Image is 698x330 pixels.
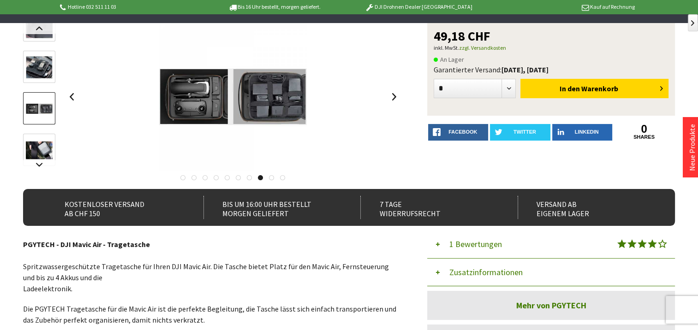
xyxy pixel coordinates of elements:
[518,196,656,219] div: Versand ab eigenem Lager
[490,124,550,141] a: twitter
[575,129,599,135] span: LinkedIn
[58,1,202,12] p: Hotline 032 511 11 03
[346,1,490,12] p: DJI Drohnen Dealer [GEOGRAPHIC_DATA]
[687,124,697,171] a: Neue Produkte
[501,65,549,74] b: [DATE], [DATE]
[434,29,490,42] span: 49,18 CHF
[46,196,185,219] div: Kostenloser Versand ab CHF 150
[427,291,675,320] a: Mehr von PGYTECH
[448,129,477,135] span: facebook
[581,84,618,93] span: Warenkorb
[459,44,506,51] a: zzgl. Versandkosten
[434,42,668,53] p: inkl. MwSt.
[552,124,612,141] a: LinkedIn
[360,196,499,219] div: 7 Tage Widerrufsrecht
[203,196,342,219] div: Bis um 16:00 Uhr bestellt Morgen geliefert
[614,124,674,134] a: 0
[560,84,580,93] span: In den
[23,303,401,325] p: Die PGYTECH Tragetasche für die Mavic Air ist die perfekte Begleitung, die Tasche lässt sich einf...
[23,240,150,249] strong: PGYTECH - DJI Mavic Air - Tragetasche
[513,129,536,135] span: twitter
[434,65,668,74] div: Garantierter Versand:
[520,79,668,98] button: In den Warenkorb
[491,1,635,12] p: Kauf auf Rechnung
[428,124,488,141] a: facebook
[691,20,694,26] span: 
[434,54,464,65] span: An Lager
[23,239,401,294] p: Spritzwassergeschützte Tragetasche für Ihren DJI Mavic Air. Die Tasche bietet Platz für den Mavic...
[427,259,675,286] button: Zusatzinformationen
[614,134,674,140] a: shares
[203,1,346,12] p: Bis 16 Uhr bestellt, morgen geliefert.
[427,230,675,259] button: 1 Bewertungen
